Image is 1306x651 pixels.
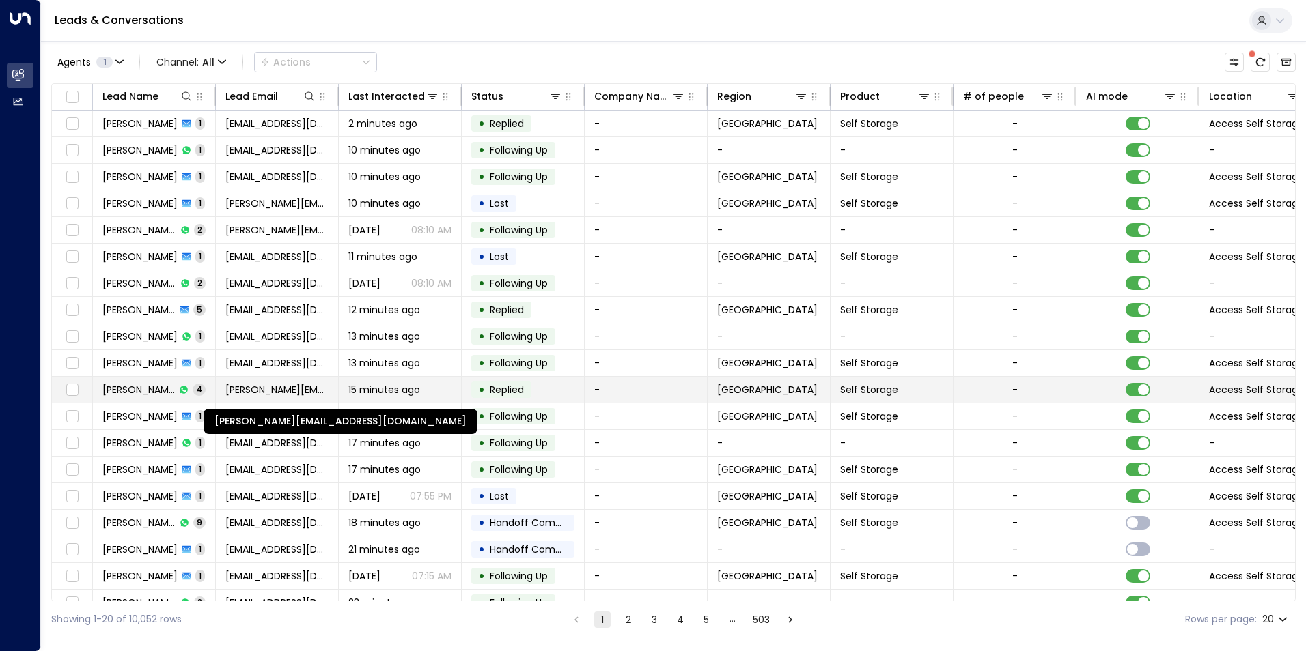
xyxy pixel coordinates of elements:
td: - [585,244,708,270]
div: Product [840,88,931,104]
div: - [1012,197,1018,210]
span: Replied [490,117,524,130]
div: Lead Email [225,88,278,104]
span: London [717,383,818,396]
span: Self Storage [840,117,898,130]
span: Lost [490,489,509,503]
button: Customize [1225,53,1244,72]
div: • [478,458,485,481]
span: Toggle select row [64,568,81,585]
button: Go to page 5 [698,611,714,628]
div: • [478,564,485,588]
span: 2 minutes ago [348,117,417,130]
span: Toggle select row [64,275,81,292]
td: - [585,590,708,616]
div: • [478,351,485,375]
span: emmaandell79@cloud.com [225,596,329,609]
div: - [1012,463,1018,476]
div: - [1012,276,1018,290]
div: Product [840,88,880,104]
td: - [585,483,708,509]
span: Self Storage [840,516,898,530]
button: Go to page 4 [672,611,689,628]
span: 1 [195,357,205,368]
div: - [1012,542,1018,556]
span: London [717,250,818,263]
div: Company Name [594,88,685,104]
td: - [708,590,831,616]
div: - [1012,223,1018,237]
p: 07:55 PM [410,489,451,503]
span: Following Up [490,143,548,157]
td: - [585,137,708,163]
div: • [478,511,485,534]
span: 21 minutes ago [348,542,420,556]
td: - [585,323,708,349]
span: Toggle select row [64,461,81,478]
td: - [585,536,708,562]
span: 1 [195,410,205,422]
div: [PERSON_NAME][EMAIL_ADDRESS][DOMAIN_NAME] [204,409,477,434]
span: Yesterday [348,276,380,290]
span: Shivali Thorve [102,489,178,503]
div: - [1012,117,1018,130]
td: - [585,350,708,376]
td: - [585,217,708,243]
span: Toggle select row [64,541,81,558]
span: 1 [195,570,205,581]
button: page 1 [594,611,611,628]
span: Self Storage [840,170,898,184]
td: - [585,457,708,482]
span: maruda8@yahoo.co.uk [225,330,329,343]
span: colleen@colleenharris.org [225,223,329,237]
span: David Gorton [102,383,175,396]
label: Rows per page: [1185,612,1257,626]
span: 13 minutes ago [348,356,420,370]
td: - [585,270,708,296]
span: yunestwins@gmail.com [225,143,329,157]
td: - [831,590,954,616]
span: Self Storage [840,356,898,370]
span: London [717,489,818,503]
span: 1 [195,117,205,129]
div: Lead Name [102,88,158,104]
span: colleen@colleenharris.org [225,197,329,210]
div: AI mode [1086,88,1177,104]
span: 5 [193,304,206,315]
div: - [1012,303,1018,317]
span: thorveshivali243@gmail.com [225,463,329,476]
td: - [585,164,708,190]
td: - [585,403,708,429]
td: - [585,430,708,456]
span: 1 [195,250,205,262]
td: - [708,536,831,562]
span: Following Up [490,223,548,237]
span: London [717,409,818,423]
button: Agents1 [51,53,128,72]
span: Following Up [490,463,548,476]
span: 9 [193,517,206,528]
span: Toggle select row [64,408,81,425]
span: Toggle select row [64,195,81,212]
div: - [1012,436,1018,450]
div: Company Name [594,88,671,104]
span: Lubna Al-Janabi [102,516,176,530]
span: Replied [490,383,524,396]
span: 23 minutes ago [348,596,423,609]
span: Lost [490,197,509,210]
span: 10 minutes ago [348,170,421,184]
span: olivia fernandes [102,250,178,263]
div: Region [717,88,808,104]
span: lubna.aljanabi@gmail.com [225,542,329,556]
span: Zaeyn Yunes [102,170,178,184]
td: - [585,377,708,403]
div: Last Interacted [348,88,439,104]
div: - [1012,250,1018,263]
button: Archived Leads [1277,53,1296,72]
div: … [724,611,740,628]
div: - [1012,383,1018,396]
span: 12 minutes ago [348,303,420,317]
div: Button group with a nested menu [254,52,377,72]
div: - [1012,569,1018,583]
td: - [585,111,708,136]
